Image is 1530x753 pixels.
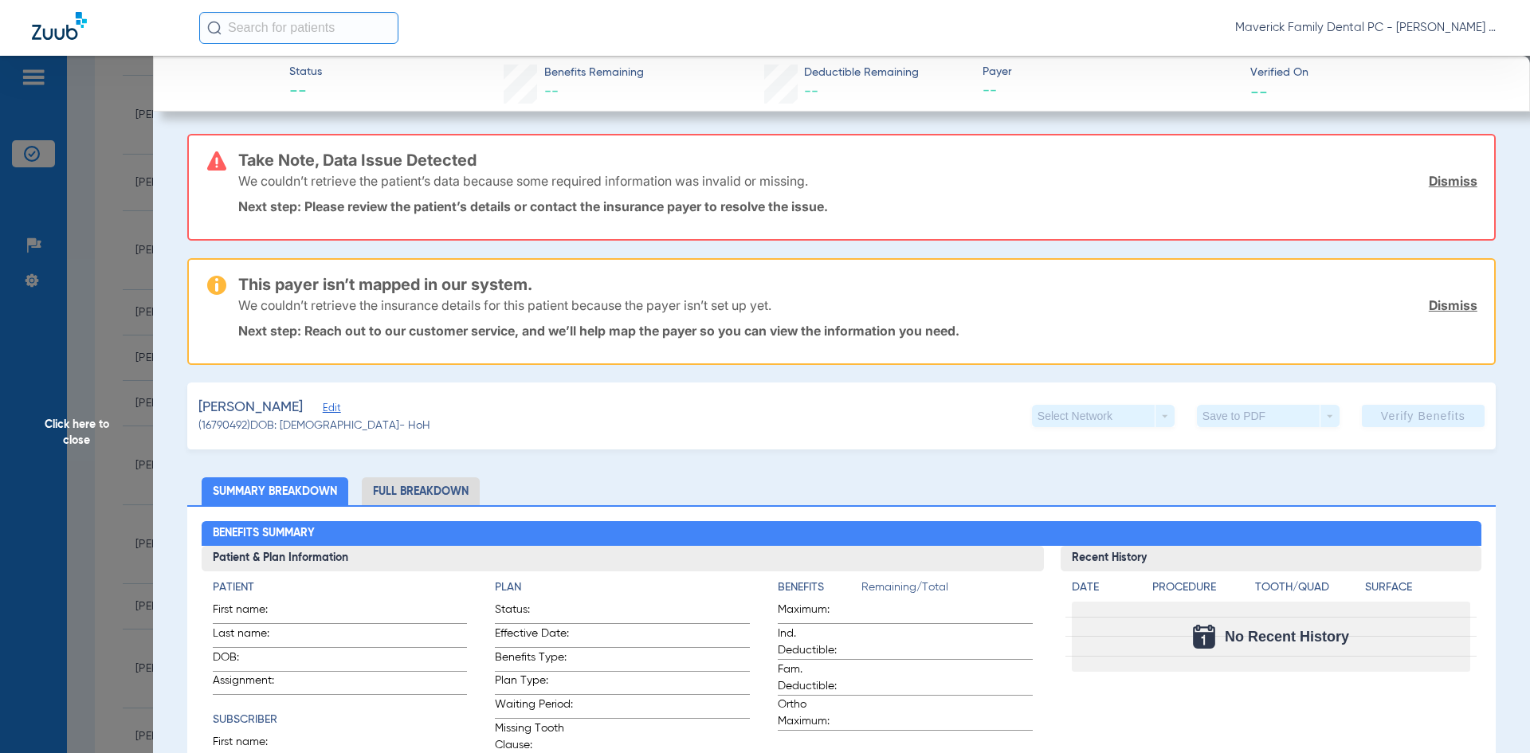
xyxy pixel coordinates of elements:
[804,84,818,99] span: --
[804,65,919,81] span: Deductible Remaining
[213,579,468,596] h4: Patient
[1250,65,1504,81] span: Verified On
[198,398,303,418] span: [PERSON_NAME]
[1072,579,1139,602] app-breakdown-title: Date
[495,649,573,671] span: Benefits Type:
[1365,579,1470,602] app-breakdown-title: Surface
[1235,20,1498,36] span: Maverick Family Dental PC - [PERSON_NAME] Family Dental PC
[207,276,226,295] img: warning-icon
[1255,579,1360,602] app-breakdown-title: Tooth/Quad
[778,696,856,730] span: Ortho Maximum:
[544,65,644,81] span: Benefits Remaining
[202,546,1044,571] h3: Patient & Plan Information
[861,579,1033,602] span: Remaining/Total
[238,198,1477,214] p: Next step: Please review the patient’s details or contact the insurance payer to resolve the issue.
[1429,173,1477,189] a: Dismiss
[198,418,430,434] span: (16790492) DOB: [DEMOGRAPHIC_DATA] - HoH
[1250,83,1268,100] span: --
[495,673,573,694] span: Plan Type:
[213,673,291,694] span: Assignment:
[778,626,856,659] span: Ind. Deductible:
[983,64,1237,80] span: Payer
[202,477,348,505] li: Summary Breakdown
[213,626,291,647] span: Last name:
[199,12,398,44] input: Search for patients
[778,661,856,695] span: Fam. Deductible:
[289,64,322,80] span: Status
[1072,579,1139,596] h4: Date
[495,602,573,623] span: Status:
[362,477,480,505] li: Full Breakdown
[778,579,861,602] app-breakdown-title: Benefits
[213,712,468,728] h4: Subscriber
[207,21,222,35] img: Search Icon
[323,402,337,418] span: Edit
[289,81,322,104] span: --
[544,84,559,99] span: --
[238,323,1477,339] p: Next step: Reach out to our customer service, and we’ll help map the payer so you can view the in...
[213,649,291,671] span: DOB:
[778,602,856,623] span: Maximum:
[1193,625,1215,649] img: Calendar
[1429,297,1477,313] a: Dismiss
[495,696,573,718] span: Waiting Period:
[202,521,1482,547] h2: Benefits Summary
[238,276,1477,292] h3: This payer isn’t mapped in our system.
[1450,677,1530,753] iframe: Chat Widget
[1152,579,1249,596] h4: Procedure
[1365,579,1470,596] h4: Surface
[1225,629,1349,645] span: No Recent History
[495,579,750,596] h4: Plan
[238,297,771,313] p: We couldn’t retrieve the insurance details for this patient because the payer isn’t set up yet.
[207,151,226,171] img: error-icon
[238,152,1477,168] h3: Take Note, Data Issue Detected
[1152,579,1249,602] app-breakdown-title: Procedure
[32,12,87,40] img: Zuub Logo
[238,173,808,189] p: We couldn’t retrieve the patient’s data because some required information was invalid or missing.
[778,579,861,596] h4: Benefits
[495,626,573,647] span: Effective Date:
[1061,546,1482,571] h3: Recent History
[1255,579,1360,596] h4: Tooth/Quad
[213,602,291,623] span: First name:
[983,81,1237,101] span: --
